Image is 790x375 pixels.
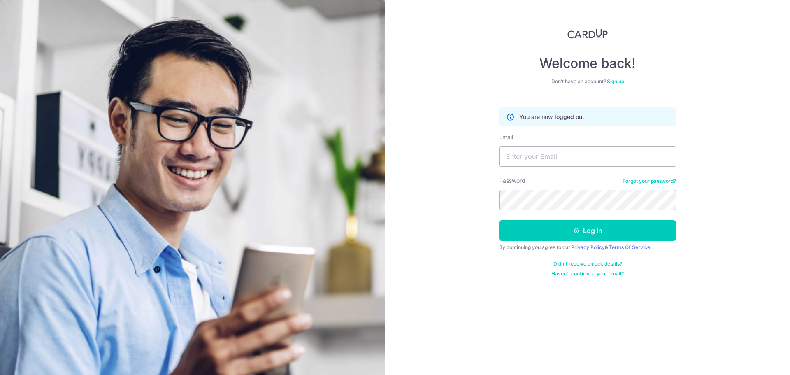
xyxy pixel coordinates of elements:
a: Sign up [607,78,624,84]
a: Privacy Policy [571,244,605,250]
h4: Welcome back! [499,55,676,72]
a: Haven't confirmed your email? [551,270,624,277]
div: By continuing you agree to our & [499,244,676,251]
a: Terms Of Service [609,244,650,250]
img: CardUp Logo [567,29,608,39]
input: Enter your Email [499,146,676,167]
label: Email [499,133,513,141]
label: Password [499,177,525,185]
a: Forgot your password? [623,178,676,184]
div: Don’t have an account? [499,78,676,85]
a: Didn't receive unlock details? [553,261,622,267]
button: Log in [499,220,676,241]
p: You are now logged out [519,113,584,121]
